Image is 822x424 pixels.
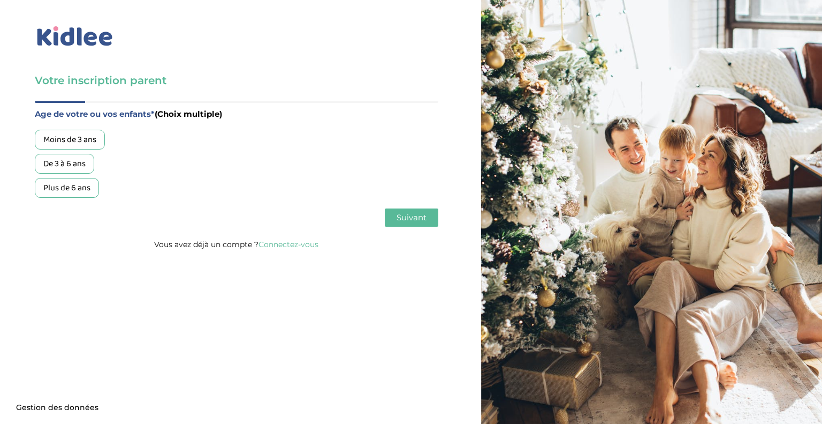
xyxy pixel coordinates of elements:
span: (Choix multiple) [155,109,222,119]
button: Précédent [35,209,85,227]
div: Moins de 3 ans [35,130,105,150]
span: Suivant [397,212,427,222]
p: Vous avez déjà un compte ? [35,237,438,251]
button: Suivant [385,209,438,227]
img: logo_kidlee_bleu [35,24,115,49]
div: De 3 à 6 ans [35,154,94,174]
button: Gestion des données [10,397,105,419]
label: Age de votre ou vos enfants* [35,107,438,121]
h3: Votre inscription parent [35,73,438,88]
span: Gestion des données [16,403,98,413]
a: Connectez-vous [258,240,318,249]
div: Plus de 6 ans [35,178,99,198]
